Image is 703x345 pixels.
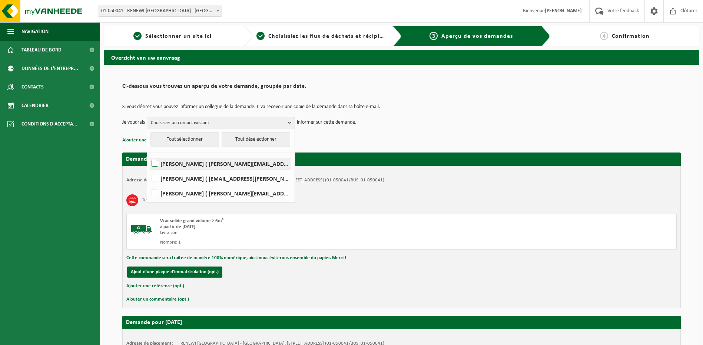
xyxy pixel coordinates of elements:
[127,267,222,278] button: Ajout d'une plaque d'immatriculation (opt.)
[126,281,184,291] button: Ajouter une référence (opt.)
[147,117,295,128] button: Choisissez un contact existant
[107,32,238,41] a: 1Sélectionner un site ici
[150,158,291,169] label: [PERSON_NAME] ( [PERSON_NAME][EMAIL_ADDRESS][DOMAIN_NAME] )
[21,96,49,115] span: Calendrier
[122,117,145,128] p: Je voudrais
[126,319,182,325] strong: Demande pour [DATE]
[21,59,78,78] span: Données de l'entrepr...
[122,83,681,93] h2: Ci-dessous vous trouvez un aperçu de votre demande, groupée par date.
[130,218,153,240] img: BL-SO-LV.png
[133,32,142,40] span: 1
[126,156,182,162] strong: Demande pour [DATE]
[222,132,290,147] button: Tout désélectionner
[151,117,285,128] span: Choisissez un contact existant
[150,173,291,184] label: [PERSON_NAME] ( [EMAIL_ADDRESS][PERSON_NAME][DOMAIN_NAME] )
[545,8,582,14] strong: [PERSON_NAME]
[104,50,699,64] h2: Overzicht van uw aanvraag
[612,33,650,39] span: Confirmation
[268,33,392,39] span: Choisissiez les flux de déchets et récipients
[297,117,357,128] p: informer sur cette demande.
[441,33,513,39] span: Aperçu de vos demandes
[126,295,189,304] button: Ajouter un commentaire (opt.)
[160,224,195,229] strong: à partir de [DATE]
[21,22,49,41] span: Navigation
[160,218,223,223] span: Vrac solide grand volume > 6m³
[150,188,291,199] label: [PERSON_NAME] ( [PERSON_NAME][EMAIL_ADDRESS][DOMAIN_NAME] )
[142,194,209,206] h3: Textile Production Medicale (CR)
[21,78,44,96] span: Contacts
[122,135,180,145] button: Ajouter une référence (opt.)
[126,178,173,182] strong: Adresse de placement:
[122,104,681,110] p: Si vous désirez vous pouvez informer un collègue de la demande. Il va recevoir une copie de la de...
[145,33,212,39] span: Sélectionner un site ici
[126,253,346,263] button: Cette commande sera traitée de manière 100% numérique, ainsi nous éviterons ensemble du papier. M...
[98,6,222,17] span: 01-050041 - RENEWI BELGIUM - SERAING - SERAING
[98,6,222,16] span: 01-050041 - RENEWI BELGIUM - SERAING - SERAING
[430,32,438,40] span: 3
[256,32,387,41] a: 2Choisissiez les flux de déchets et récipients
[160,240,431,245] div: Nombre: 1
[600,32,608,40] span: 4
[21,41,62,59] span: Tableau de bord
[256,32,265,40] span: 2
[21,115,77,133] span: Conditions d'accepta...
[160,230,431,236] div: Livraison
[150,132,219,147] button: Tout sélectionner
